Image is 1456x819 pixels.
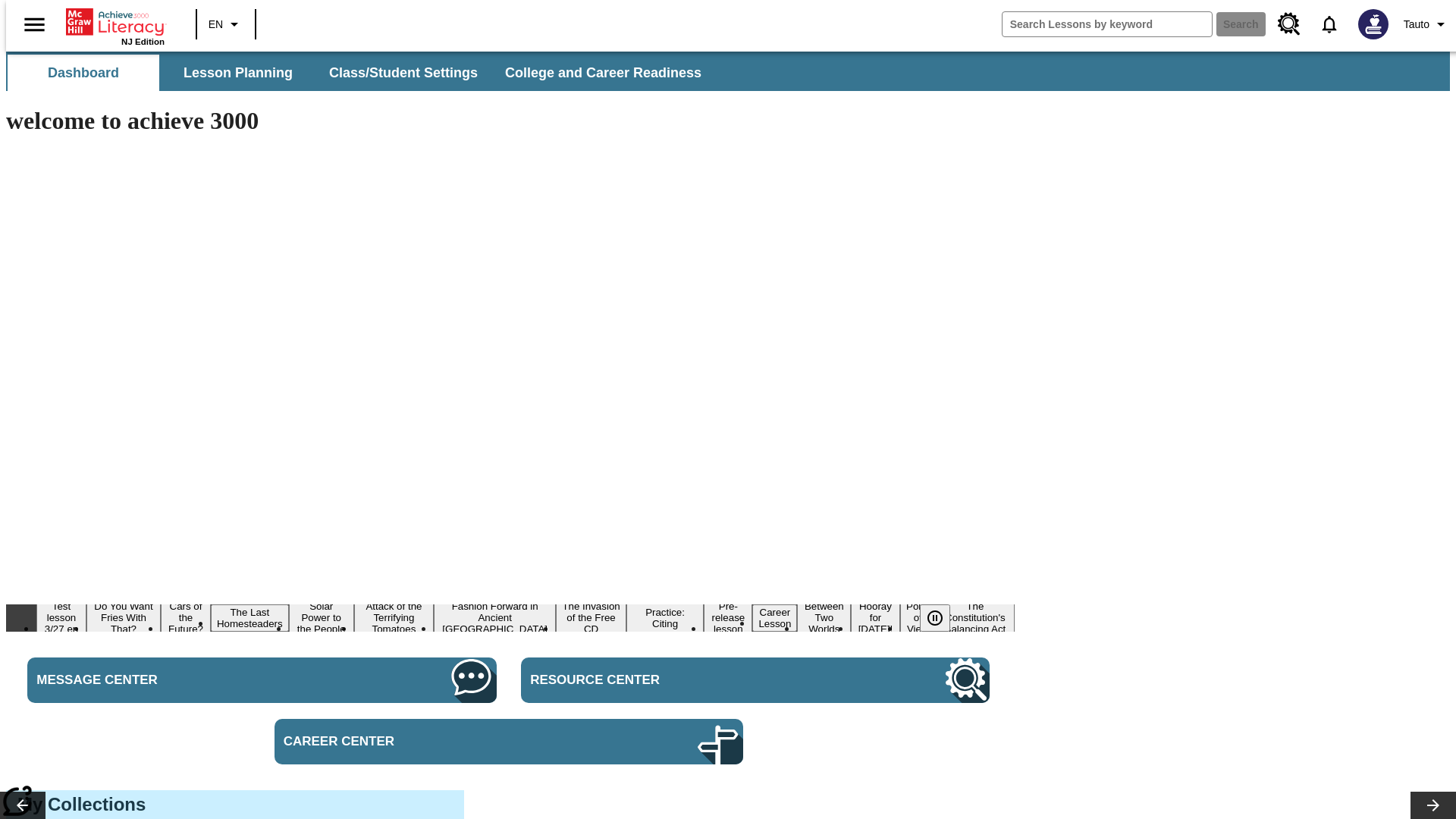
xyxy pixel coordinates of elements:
img: Avatar [1358,9,1389,39]
button: Language: EN, Select a language [202,11,250,38]
div: Home [66,5,165,46]
a: Message Center [27,657,496,703]
button: Slide 11 Career Lesson [752,604,797,632]
div: SubNavbar [6,52,1450,91]
button: Dashboard [8,55,159,91]
a: Resource Center, Will open in new tab [1269,4,1310,45]
button: Slide 7 Fashion Forward in Ancient Rome [434,598,556,637]
button: Pause [920,604,950,632]
button: Lesson Planning [162,55,314,91]
button: Profile/Settings [1398,11,1456,38]
button: Slide 6 Attack of the Terrifying Tomatoes [354,598,434,637]
span: NJ Edition [121,37,165,46]
button: Slide 12 Between Two Worlds [797,598,851,637]
span: Tauto [1404,17,1429,33]
button: Slide 5 Solar Power to the People [289,598,354,637]
button: Class/Student Settings [317,55,490,91]
button: Slide 8 The Invasion of the Free CD [556,598,626,637]
button: Select a new avatar [1349,5,1398,44]
button: Slide 13 Hooray for Constitution Day! [851,598,899,637]
button: Slide 3 Cars of the Future? [161,598,211,637]
a: Notifications [1310,5,1349,44]
button: Slide 14 Point of View [900,598,936,637]
div: SubNavbar [6,55,715,91]
span: Resource Center [530,673,815,688]
span: Career Center [284,734,569,749]
h1: welcome to achieve 3000 [6,107,1015,135]
a: Home [66,7,165,37]
button: College and Career Readiness [493,55,714,91]
button: Lesson carousel, Next [1410,792,1456,819]
input: search field [1003,12,1212,36]
button: Slide 15 The Constitution's Balancing Act [936,598,1015,637]
button: Slide 10 Pre-release lesson [704,598,752,637]
button: Slide 4 The Last Homesteaders [211,604,289,632]
button: Slide 9 Mixed Practice: Citing Evidence [626,593,704,643]
a: Resource Center, Will open in new tab [521,657,990,703]
span: EN [209,17,223,33]
button: Slide 1 Test lesson 3/27 en [36,598,86,637]
button: Slide 2 Do You Want Fries With That? [86,598,161,637]
div: Pause [920,604,965,632]
button: Open side menu [12,2,57,47]
span: Message Center [36,673,322,688]
h3: My Collections [17,794,453,815]
a: Career Center [275,719,743,764]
